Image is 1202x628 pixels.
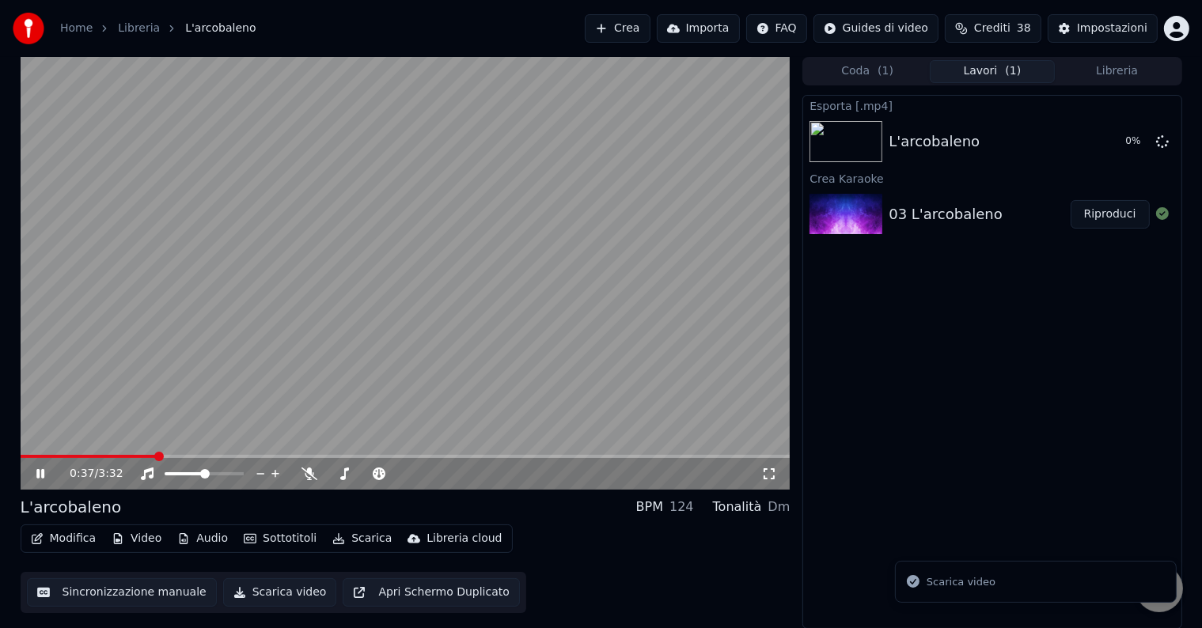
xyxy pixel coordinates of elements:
div: Impostazioni [1077,21,1147,36]
span: 3:32 [98,466,123,482]
button: Crea [585,14,650,43]
span: 0:37 [70,466,94,482]
button: Riproduci [1071,200,1150,229]
button: Video [105,528,168,550]
button: Impostazioni [1048,14,1158,43]
button: Apri Schermo Duplicato [343,578,519,607]
div: Libreria cloud [427,531,502,547]
nav: breadcrumb [60,21,256,36]
span: ( 1 ) [1005,63,1021,79]
button: Coda [805,60,930,83]
button: Importa [657,14,740,43]
div: L'arcobaleno [889,131,980,153]
div: L'arcobaleno [21,496,122,518]
button: Modifica [25,528,103,550]
img: youka [13,13,44,44]
span: Crediti [974,21,1011,36]
button: Audio [171,528,234,550]
div: / [70,466,108,482]
div: Crea Karaoke [803,168,1181,187]
div: BPM [636,497,663,516]
div: 0 % [1126,135,1150,148]
a: Libreria [118,21,160,36]
span: L'arcobaleno [185,21,256,36]
button: Libreria [1055,60,1180,83]
div: Tonalità [713,497,762,516]
span: 38 [1017,21,1031,36]
div: Dm [768,497,790,516]
button: FAQ [746,14,807,43]
button: Crediti38 [945,14,1041,43]
button: Lavori [930,60,1055,83]
div: Esporta [.mp4] [803,96,1181,115]
span: ( 1 ) [878,63,893,79]
button: Guides di video [813,14,938,43]
button: Scarica [326,528,398,550]
button: Scarica video [223,578,337,607]
div: 124 [669,497,694,516]
div: Scarica video [927,574,995,590]
button: Sincronizzazione manuale [27,578,217,607]
a: Home [60,21,93,36]
div: 03 L'arcobaleno [889,203,1003,225]
button: Sottotitoli [237,528,323,550]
